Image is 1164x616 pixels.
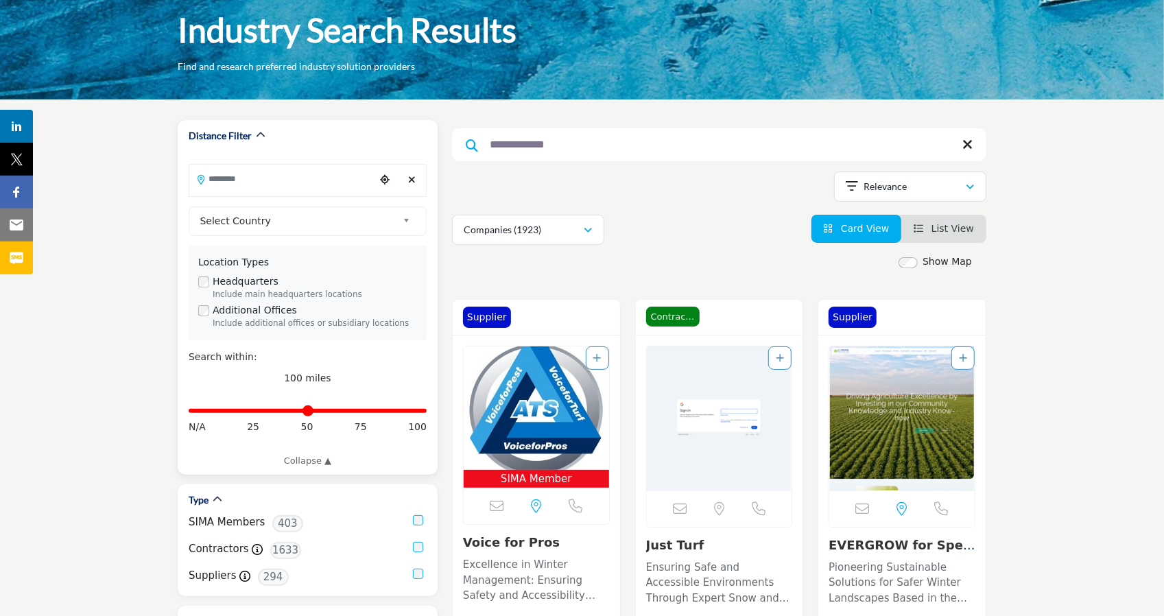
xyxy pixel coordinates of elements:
li: Card View [811,215,902,243]
p: Pioneering Sustainable Solutions for Safer Winter Landscapes Based in the snow and ice management... [829,560,975,606]
a: Pioneering Sustainable Solutions for Safer Winter Landscapes Based in the snow and ice management... [829,556,975,606]
span: 403 [272,515,303,532]
a: Ensuring Safe and Accessible Environments Through Expert Snow and Ice Management Solutions Operat... [646,556,793,606]
a: View Card [824,223,890,234]
span: 100 [408,420,427,434]
li: List View [901,215,986,243]
img: EVERGROW for Specialty fertilizers [829,346,975,490]
p: Find and research preferred industry solution providers [178,60,415,73]
input: Search Keyword [452,128,986,161]
p: Excellence in Winter Management: Ensuring Safety and Accessibility with Cutting-Edge Solutions Op... [463,557,610,604]
p: Ensuring Safe and Accessible Environments Through Expert Snow and Ice Management Solutions Operat... [646,560,793,606]
a: Collapse ▲ [189,454,427,468]
span: N/A [189,420,206,434]
span: 25 [247,420,259,434]
a: Add To List [959,353,967,364]
div: Location Types [198,255,417,270]
span: Contractor [646,307,700,327]
p: Companies (1923) [464,223,541,237]
span: 294 [258,569,289,586]
p: Relevance [864,180,907,193]
h1: Industry Search Results [178,9,516,51]
h3: EVERGROW for Specialty fertilizers [829,538,975,553]
h3: Voice for Pros [463,535,610,550]
a: Voice for Pros [463,535,560,549]
a: Add To List [776,353,784,364]
button: Companies (1923) [452,215,604,245]
div: Choose your current location [375,165,395,195]
h2: Distance Filter [189,129,252,143]
label: Headquarters [213,274,278,289]
label: SIMA Members [189,514,265,530]
span: 1633 [270,542,301,559]
span: List View [931,223,974,234]
p: Supplier [833,310,872,324]
span: 50 [301,420,313,434]
a: Excellence in Winter Management: Ensuring Safety and Accessibility with Cutting-Edge Solutions Op... [463,554,610,604]
div: Include main headquarters locations [213,289,417,301]
input: Suppliers checkbox [413,569,423,579]
label: Contractors [189,541,249,557]
span: 75 [355,420,367,434]
a: Open Listing in new tab [647,346,792,490]
span: SIMA Member [466,471,606,487]
label: Additional Offices [213,303,297,318]
img: Voice for Pros [464,346,609,470]
a: EVERGROW for Special... [829,538,975,567]
h3: Just Turf [646,538,793,553]
span: Select Country [200,213,398,229]
label: Suppliers [189,568,237,584]
label: Show Map [923,254,972,269]
a: Open Listing in new tab [829,346,975,490]
div: Clear search location [402,165,423,195]
button: Relevance [834,171,986,202]
div: Search within: [189,350,427,364]
h2: Type [189,493,209,507]
a: Add To List [593,353,602,364]
span: Card View [841,223,889,234]
span: 100 miles [284,372,331,383]
p: Supplier [467,310,507,324]
input: SIMA Members checkbox [413,515,423,525]
a: Open Listing in new tab [464,346,609,488]
input: Contractors checkbox [413,542,423,552]
input: Search Location [189,165,375,192]
img: Just Turf [647,346,792,490]
div: Include additional offices or subsidiary locations [213,318,417,330]
a: View List [914,223,974,234]
a: Just Turf [646,538,704,552]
